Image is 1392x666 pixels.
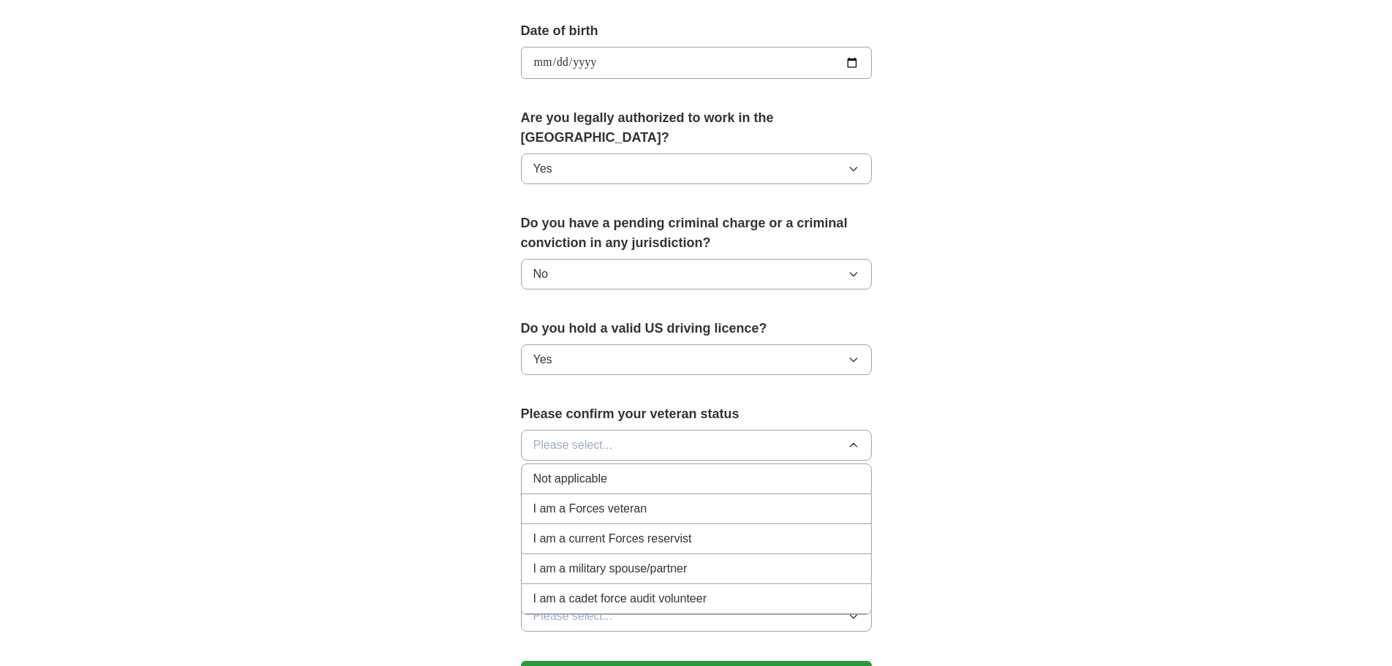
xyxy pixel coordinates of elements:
span: I am a Forces veteran [533,500,647,518]
span: Please select... [533,436,613,454]
button: Yes [521,154,872,184]
label: Date of birth [521,21,872,41]
span: Not applicable [533,470,607,488]
span: Yes [533,351,552,368]
label: Please confirm your veteran status [521,404,872,424]
button: Please select... [521,601,872,632]
button: No [521,259,872,290]
label: Do you hold a valid US driving licence? [521,319,872,338]
span: I am a current Forces reservist [533,530,692,548]
span: No [533,265,548,283]
span: I am a military spouse/partner [533,560,688,578]
span: I am a cadet force audit volunteer [533,590,707,608]
span: Yes [533,160,552,178]
label: Are you legally authorized to work in the [GEOGRAPHIC_DATA]? [521,108,872,148]
span: Please select... [533,608,613,625]
button: Yes [521,344,872,375]
label: Do you have a pending criminal charge or a criminal conviction in any jurisdiction? [521,213,872,253]
button: Please select... [521,430,872,461]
